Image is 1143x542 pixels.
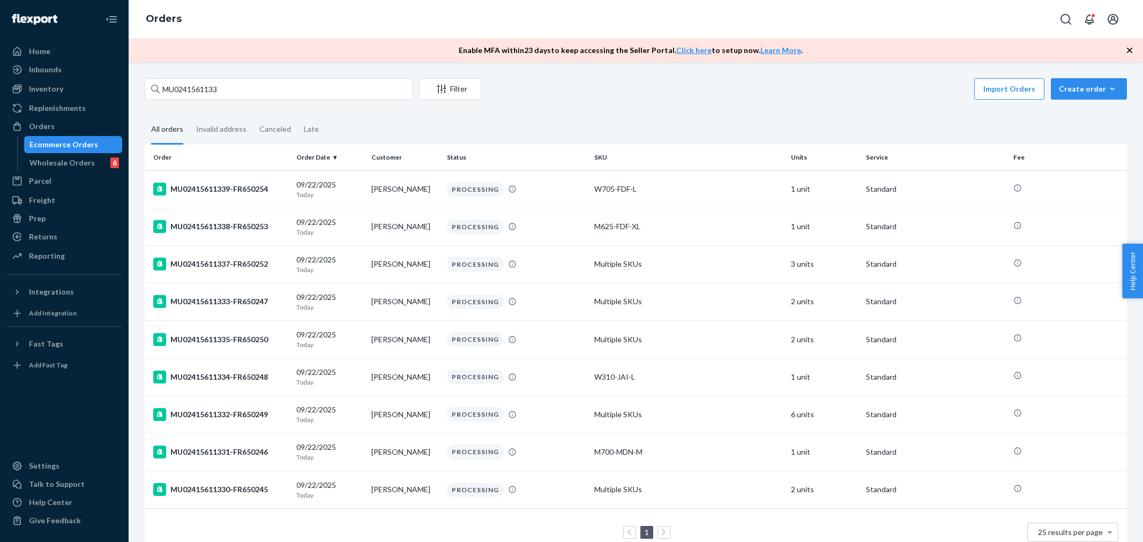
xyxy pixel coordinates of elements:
[459,45,803,56] p: Enable MFA within 23 days to keep accessing the Seller Portal. to setup now. .
[296,453,363,462] p: Today
[419,78,481,100] button: Filter
[760,46,801,55] a: Learn More
[590,396,787,433] td: Multiple SKUs
[29,64,62,75] div: Inbounds
[787,145,862,170] th: Units
[153,446,288,458] div: MU02415611331-FR650246
[296,292,363,312] div: 09/22/2025
[367,396,443,433] td: [PERSON_NAME]
[367,358,443,396] td: [PERSON_NAME]
[153,408,288,421] div: MU02415611332-FR650249
[29,139,98,150] div: Ecommerce Orders
[787,245,862,283] td: 3 units
[866,409,1005,420] p: Standard
[29,46,50,57] div: Home
[1055,9,1077,30] button: Open Search Box
[6,100,122,117] a: Replenishments
[590,145,787,170] th: SKU
[447,483,504,497] div: PROCESSING
[862,145,1009,170] th: Service
[6,494,122,511] a: Help Center
[29,515,81,526] div: Give Feedback
[594,372,782,382] div: W310-JAI-L
[367,170,443,208] td: [PERSON_NAME]
[1009,145,1127,170] th: Fee
[296,378,363,387] p: Today
[153,333,288,346] div: MU02415611335-FR650250
[6,305,122,322] a: Add Integration
[259,115,291,143] div: Canceled
[447,257,504,272] div: PROCESSING
[420,84,481,94] div: Filter
[29,84,63,94] div: Inventory
[296,480,363,500] div: 09/22/2025
[153,295,288,308] div: MU02415611333-FR650247
[787,170,862,208] td: 1 unit
[6,247,122,265] a: Reporting
[296,340,363,349] p: Today
[29,287,74,297] div: Integrations
[6,357,122,374] a: Add Fast Tag
[676,46,712,55] a: Click here
[787,396,862,433] td: 6 units
[590,321,787,358] td: Multiple SKUs
[974,78,1044,100] button: Import Orders
[6,335,122,352] button: Fast Tags
[594,221,782,232] div: M625-FDF-XL
[296,491,363,500] p: Today
[292,145,368,170] th: Order Date
[6,61,122,78] a: Inbounds
[6,512,122,529] button: Give Feedback
[6,43,122,60] a: Home
[296,415,363,424] p: Today
[145,78,413,100] input: Search orders
[304,115,319,143] div: Late
[29,360,68,370] div: Add Fast Tag
[296,228,363,237] p: Today
[137,4,190,35] ol: breadcrumbs
[29,121,55,132] div: Orders
[787,358,862,396] td: 1 unit
[153,483,288,496] div: MU02415611330-FR650245
[153,220,288,233] div: MU02415611338-FR650253
[367,321,443,358] td: [PERSON_NAME]
[1038,528,1103,537] span: 25 results per page
[196,115,246,143] div: Invalid address
[447,182,504,197] div: PROCESSING
[29,308,77,318] div: Add Integration
[866,296,1005,307] p: Standard
[29,461,59,471] div: Settings
[866,372,1005,382] p: Standard
[594,184,782,194] div: W705-FDF-L
[367,208,443,245] td: [PERSON_NAME]
[29,479,85,490] div: Talk to Support
[296,217,363,237] div: 09/22/2025
[787,321,862,358] td: 2 units
[866,334,1005,345] p: Standard
[6,228,122,245] a: Returns
[29,103,86,114] div: Replenishments
[590,283,787,320] td: Multiple SKUs
[296,254,363,274] div: 09/22/2025
[590,245,787,283] td: Multiple SKUs
[6,210,122,227] a: Prep
[367,433,443,471] td: [PERSON_NAME]
[1122,244,1143,298] button: Help Center
[24,154,123,171] a: Wholesale Orders6
[24,136,123,153] a: Ecommerce Orders
[866,484,1005,495] p: Standard
[153,371,288,383] div: MU02415611334-FR650248
[447,220,504,234] div: PROCESSING
[1102,9,1124,30] button: Open account menu
[866,259,1005,269] p: Standard
[153,183,288,195] div: MU02415611339-FR650254
[145,145,292,170] th: Order
[643,528,651,537] a: Page 1 is your current page
[153,258,288,270] div: MU02415611337-FR650252
[447,332,504,347] div: PROCESSING
[296,442,363,462] div: 09/22/2025
[29,195,55,206] div: Freight
[6,476,122,493] button: Talk to Support
[6,283,122,300] button: Integrations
